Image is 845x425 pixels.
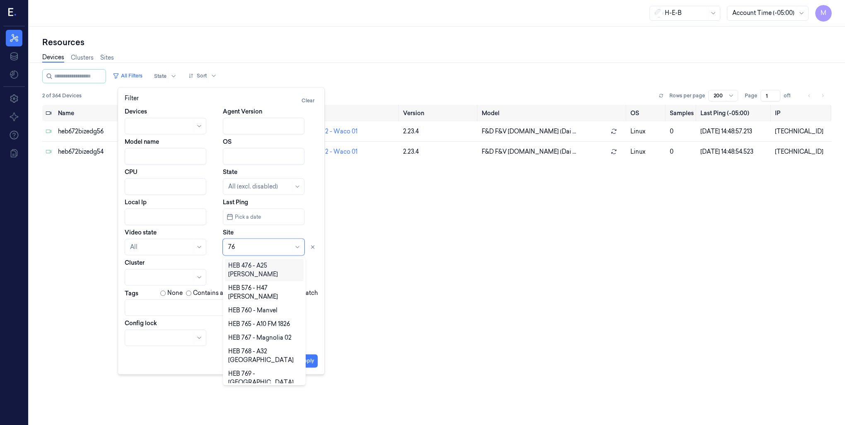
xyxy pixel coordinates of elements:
[700,127,768,136] div: [DATE] 14:48:57.213
[482,127,576,136] span: F&D F&V [DOMAIN_NAME] (Dai ...
[775,127,828,136] div: [TECHNICAL_ID]
[700,147,768,156] div: [DATE] 14:48:54.523
[125,138,159,146] label: Model name
[228,320,290,328] div: HEB 765 - A10 FM 1826
[775,147,828,156] div: [TECHNICAL_ID]
[125,198,147,206] label: Local Ip
[125,168,138,176] label: CPU
[627,105,667,121] th: OS
[302,105,400,121] th: Site
[478,105,627,121] th: Model
[71,53,94,62] a: Clusters
[223,228,234,237] label: Site
[669,92,705,99] p: Rows per page
[193,289,230,297] label: Contains any
[403,147,475,156] div: 2.23.4
[482,147,576,156] span: F&D F&V [DOMAIN_NAME] (Dai ...
[58,127,150,136] div: heb672bizedg56
[666,105,697,121] th: Samples
[400,105,478,121] th: Version
[42,53,64,63] a: Devices
[298,94,318,107] button: Clear
[223,138,232,146] label: OS
[100,53,114,62] a: Sites
[228,347,300,365] div: HEB 768 - A32 [GEOGRAPHIC_DATA]
[109,69,146,82] button: All Filters
[125,94,318,107] div: Filter
[804,90,828,101] nav: pagination
[228,261,300,279] div: HEB 476 - A25 [PERSON_NAME]
[630,147,664,156] p: linux
[784,92,797,99] span: of 1
[772,105,832,121] th: IP
[697,105,771,121] th: Last Ping (-05:00)
[630,127,664,136] p: linux
[670,147,694,156] div: 0
[228,284,300,301] div: HEB 576 - H47 [PERSON_NAME]
[228,333,292,342] div: HEB 767 - Magnolia 02
[125,107,147,116] label: Devices
[815,5,832,22] button: M
[305,128,357,135] a: HEB 672 - Waco 01
[228,306,278,315] div: HEB 760 - Manvel
[125,290,138,296] label: Tags
[167,289,183,297] label: None
[42,36,832,48] div: Resources
[223,198,248,206] label: Last Ping
[305,148,357,155] a: HEB 672 - Waco 01
[223,168,237,176] label: State
[745,92,757,99] span: Page
[670,127,694,136] div: 0
[125,258,145,267] label: Cluster
[125,319,157,327] label: Config lock
[403,127,475,136] div: 2.23.4
[223,107,262,116] label: Agent Version
[55,105,154,121] th: Name
[58,147,150,156] div: heb672bizedg54
[297,354,318,367] button: Apply
[42,92,82,99] span: 2 of 364 Devices
[228,369,300,396] div: HEB 769 - [GEOGRAPHIC_DATA] 01
[233,213,261,221] span: Pick a date
[125,228,157,237] label: Video state
[223,208,304,225] button: Pick a date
